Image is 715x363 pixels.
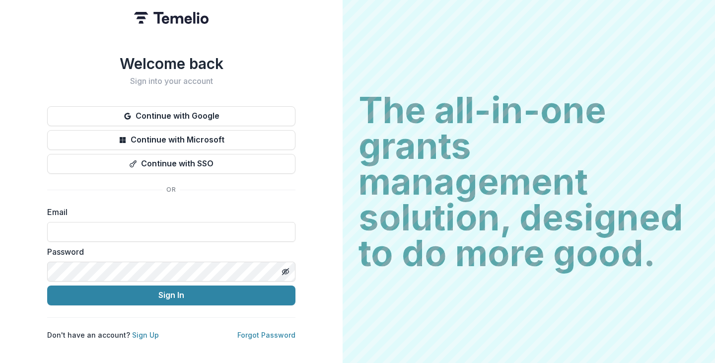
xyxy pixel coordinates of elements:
button: Sign In [47,286,295,305]
h2: Sign into your account [47,76,295,86]
button: Continue with Microsoft [47,130,295,150]
button: Continue with SSO [47,154,295,174]
label: Password [47,246,289,258]
button: Continue with Google [47,106,295,126]
a: Sign Up [132,331,159,339]
a: Forgot Password [237,331,295,339]
label: Email [47,206,289,218]
h1: Welcome back [47,55,295,73]
p: Don't have an account? [47,330,159,340]
img: Temelio [134,12,209,24]
button: Toggle password visibility [278,264,293,280]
